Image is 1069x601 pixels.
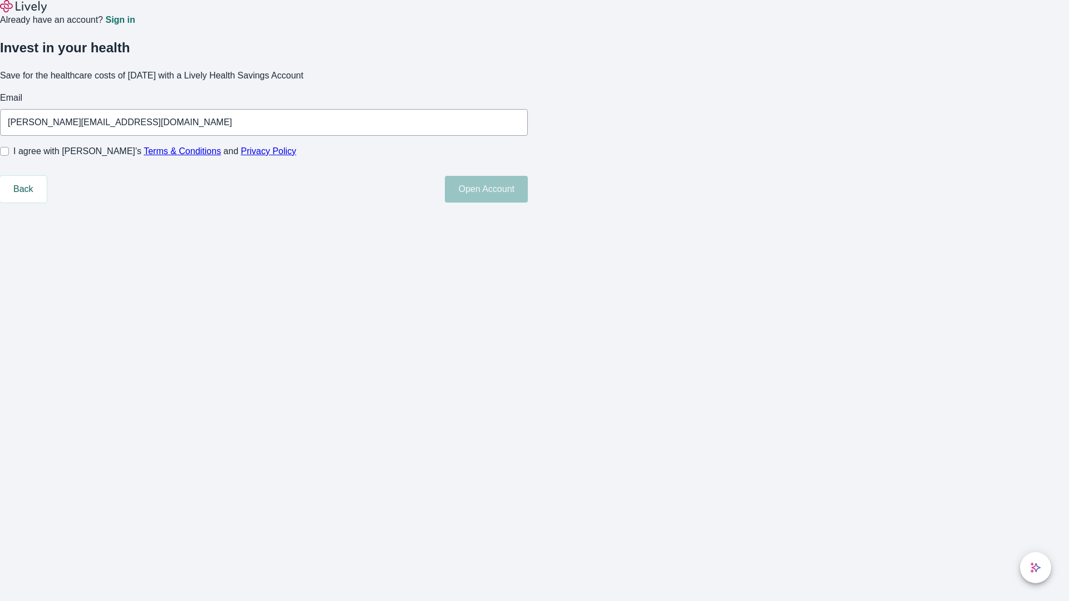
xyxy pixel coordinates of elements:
[144,146,221,156] a: Terms & Conditions
[241,146,297,156] a: Privacy Policy
[13,145,296,158] span: I agree with [PERSON_NAME]’s and
[1020,552,1051,583] button: chat
[1030,562,1041,573] svg: Lively AI Assistant
[105,16,135,24] a: Sign in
